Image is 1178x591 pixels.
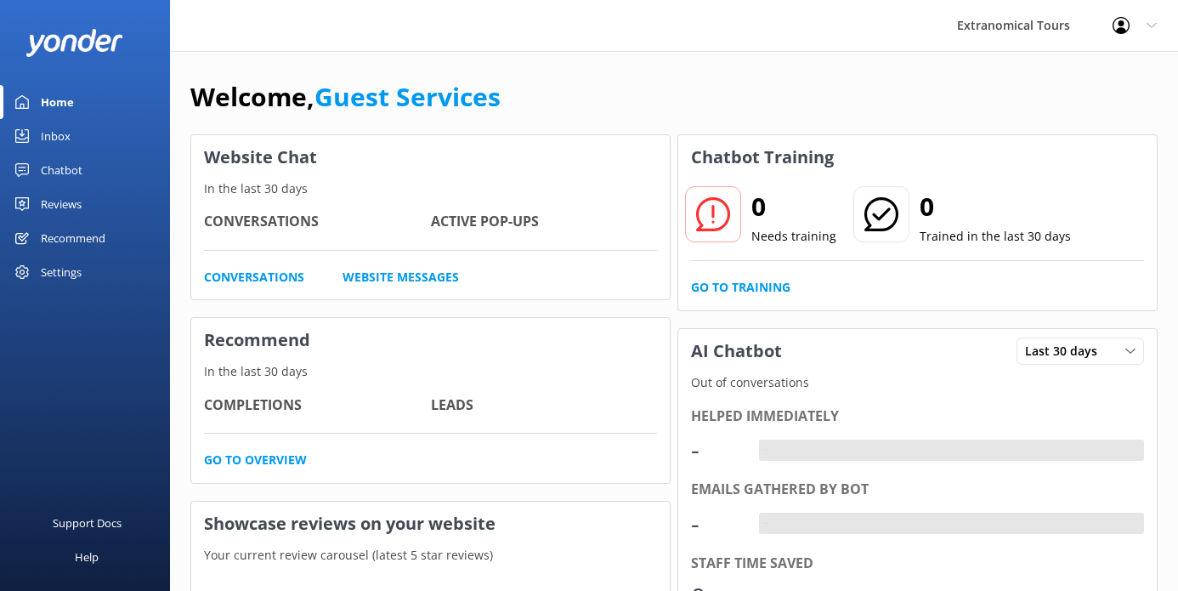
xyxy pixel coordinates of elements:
a: Conversations [204,268,304,287]
div: Helped immediately [691,406,1144,428]
a: Go to overview [204,451,307,469]
div: Inbox [41,119,71,153]
div: Support Docs [53,506,122,540]
a: Website Messages [343,268,459,287]
div: Home [41,85,74,119]
a: Guest Services [314,79,501,114]
a: Go to Training [691,278,790,297]
h3: Showcase reviews on your website [191,502,670,546]
h2: 0 [920,186,1071,227]
h4: Conversations [204,211,431,233]
p: Needs training [751,227,836,246]
h1: Welcome, [190,77,501,117]
h3: AI Chatbot [678,329,795,373]
div: Chatbot [41,153,82,187]
p: In the last 30 days [191,362,670,381]
h4: Completions [204,395,431,417]
h3: Recommend [191,318,670,362]
div: Settings [41,255,82,289]
p: Your current review carousel (latest 5 star reviews) [191,546,670,565]
h3: Website Chat [191,135,670,179]
p: In the last 30 days [191,179,670,198]
div: - [691,429,742,470]
span: Last 30 days [1025,342,1107,361]
div: Staff time saved [691,553,1144,575]
div: Recommend [41,221,105,255]
h3: Chatbot Training [678,135,847,179]
h4: Active Pop-ups [431,211,658,233]
div: - [759,513,772,535]
div: - [759,440,772,462]
div: Help [75,540,99,574]
div: Emails gathered by bot [691,479,1144,501]
h2: 0 [751,186,836,227]
h4: Leads [431,395,658,417]
p: Out of conversations [678,373,1157,392]
p: Trained in the last 30 days [920,227,1071,246]
div: Reviews [41,187,82,221]
img: yonder-white-logo.png [25,29,123,57]
div: - [691,503,742,544]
